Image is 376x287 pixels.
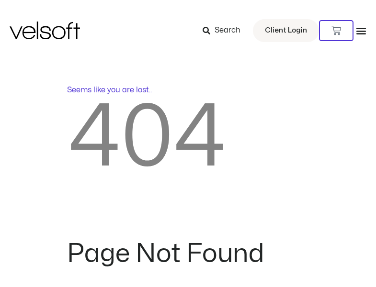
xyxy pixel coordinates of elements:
div: Menu Toggle [356,25,366,36]
span: Search [215,24,240,37]
h2: Page Not Found [67,241,309,267]
span: Client Login [265,24,307,37]
img: Velsoft Training Materials [10,22,80,39]
a: Search [203,22,247,39]
a: Client Login [253,19,319,42]
p: Seems like you are lost.. [67,84,309,96]
h2: 404 [67,96,309,181]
